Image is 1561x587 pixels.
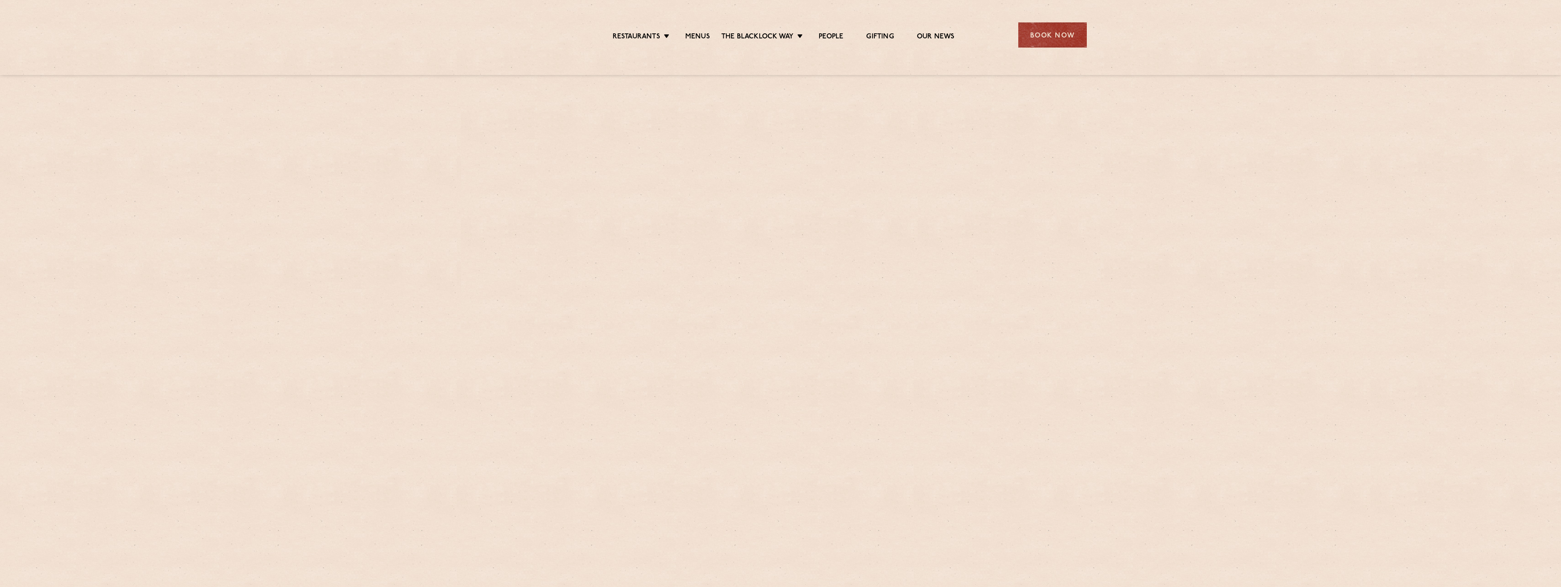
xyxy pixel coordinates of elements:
a: Menus [685,32,710,43]
div: Book Now [1018,22,1087,48]
a: The Blacklock Way [721,32,794,43]
img: svg%3E [475,9,554,61]
a: Our News [917,32,955,43]
a: Restaurants [613,32,660,43]
a: Gifting [866,32,894,43]
a: People [819,32,843,43]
